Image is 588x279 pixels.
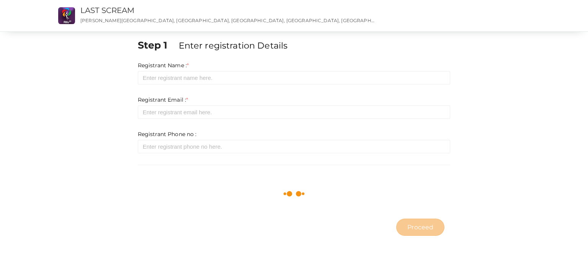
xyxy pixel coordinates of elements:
[138,140,451,153] input: Enter registrant phone no here.
[138,62,189,69] label: Registrant Name :
[138,130,197,138] label: Registrant Phone no :
[138,105,451,119] input: Enter registrant email here.
[80,6,135,15] a: LAST SCREAM
[407,223,433,232] span: Proceed
[58,7,75,24] img: VHNUIRHB_small.png
[138,38,177,52] label: Step 1
[179,39,288,52] label: Enter registration Details
[281,180,307,207] img: loading.svg
[138,96,188,104] label: Registrant Email :
[396,219,444,236] button: Proceed
[80,17,374,24] p: [PERSON_NAME][GEOGRAPHIC_DATA], [GEOGRAPHIC_DATA], [GEOGRAPHIC_DATA], [GEOGRAPHIC_DATA], [GEOGRAP...
[138,71,451,84] input: Enter registrant name here.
